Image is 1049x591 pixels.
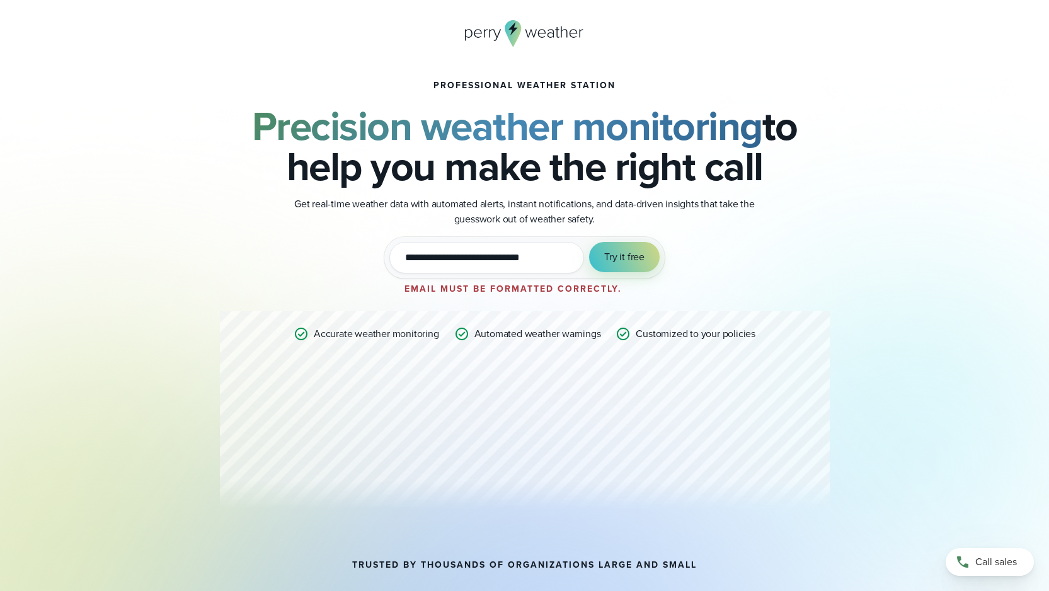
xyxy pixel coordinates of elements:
[404,282,622,295] label: Email must be formatted correctly.
[589,242,660,272] button: Try it free
[220,106,830,186] h2: to help you make the right call
[273,197,777,227] p: Get real-time weather data with automated alerts, instant notifications, and data-driven insights...
[474,326,601,341] p: Automated weather warnings
[946,548,1034,576] a: Call sales
[433,81,616,91] h1: Professional Weather Station
[636,326,755,341] p: Customized to your policies
[975,554,1017,570] span: Call sales
[352,560,697,570] h2: TRUSTED BY THOUSANDS OF ORGANIZATIONS LARGE AND SMALL
[252,96,762,156] strong: Precision weather monitoring
[604,250,645,265] span: Try it free
[314,326,439,341] p: Accurate weather monitoring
